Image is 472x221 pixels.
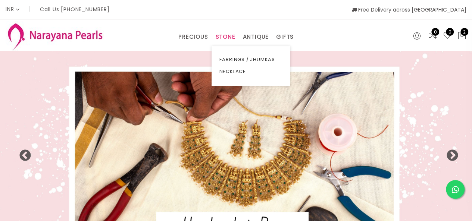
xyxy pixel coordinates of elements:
button: 2 [457,31,466,41]
span: 2 [460,28,468,36]
a: 0 [428,31,437,41]
a: GIFTS [276,31,294,42]
span: Free Delivery across [GEOGRAPHIC_DATA] [351,6,466,13]
span: 0 [446,28,454,36]
a: ANTIQUE [243,31,269,42]
a: STONE [215,31,235,42]
a: PRECIOUS [178,31,208,42]
button: Next [446,149,453,157]
button: Previous [19,149,26,157]
p: Call Us [PHONE_NUMBER] [40,7,110,12]
a: EARRINGS / JHUMKAS [219,54,282,66]
a: NECKLACE [219,66,282,78]
a: 0 [443,31,452,41]
span: 0 [431,28,439,36]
